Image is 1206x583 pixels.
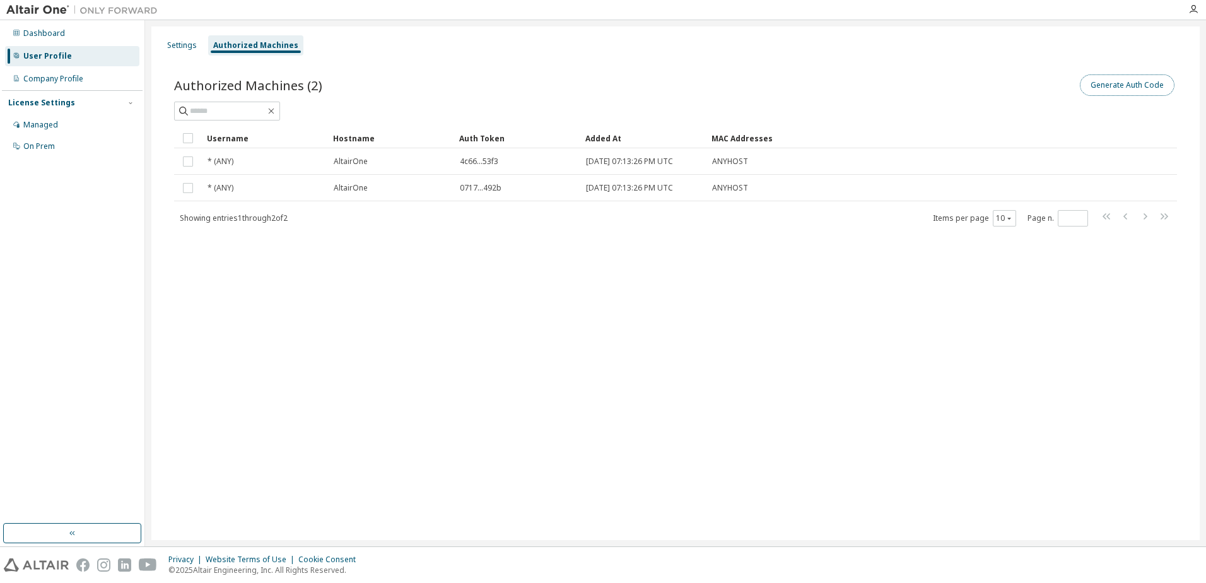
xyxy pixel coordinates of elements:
[334,183,368,193] span: AltairOne
[6,4,164,16] img: Altair One
[333,128,449,148] div: Hostname
[1080,74,1174,96] button: Generate Auth Code
[23,120,58,130] div: Managed
[1027,210,1088,227] span: Page n.
[118,558,131,572] img: linkedin.svg
[8,98,75,108] div: License Settings
[208,183,233,193] span: * (ANY)
[711,128,1045,148] div: MAC Addresses
[23,28,65,38] div: Dashboard
[712,183,748,193] span: ANYHOST
[213,40,298,50] div: Authorized Machines
[334,156,368,167] span: AltairOne
[585,128,701,148] div: Added At
[23,141,55,151] div: On Prem
[207,128,323,148] div: Username
[180,213,288,223] span: Showing entries 1 through 2 of 2
[208,156,233,167] span: * (ANY)
[97,558,110,572] img: instagram.svg
[168,555,206,565] div: Privacy
[76,558,90,572] img: facebook.svg
[167,40,197,50] div: Settings
[586,156,673,167] span: [DATE] 07:13:26 PM UTC
[139,558,157,572] img: youtube.svg
[23,74,83,84] div: Company Profile
[23,51,72,61] div: User Profile
[4,558,69,572] img: altair_logo.svg
[460,183,501,193] span: 0717...492b
[460,156,498,167] span: 4c66...53f3
[586,183,673,193] span: [DATE] 07:13:26 PM UTC
[174,76,322,94] span: Authorized Machines (2)
[996,213,1013,223] button: 10
[459,128,575,148] div: Auth Token
[298,555,363,565] div: Cookie Consent
[206,555,298,565] div: Website Terms of Use
[933,210,1016,227] span: Items per page
[168,565,363,575] p: © 2025 Altair Engineering, Inc. All Rights Reserved.
[712,156,748,167] span: ANYHOST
